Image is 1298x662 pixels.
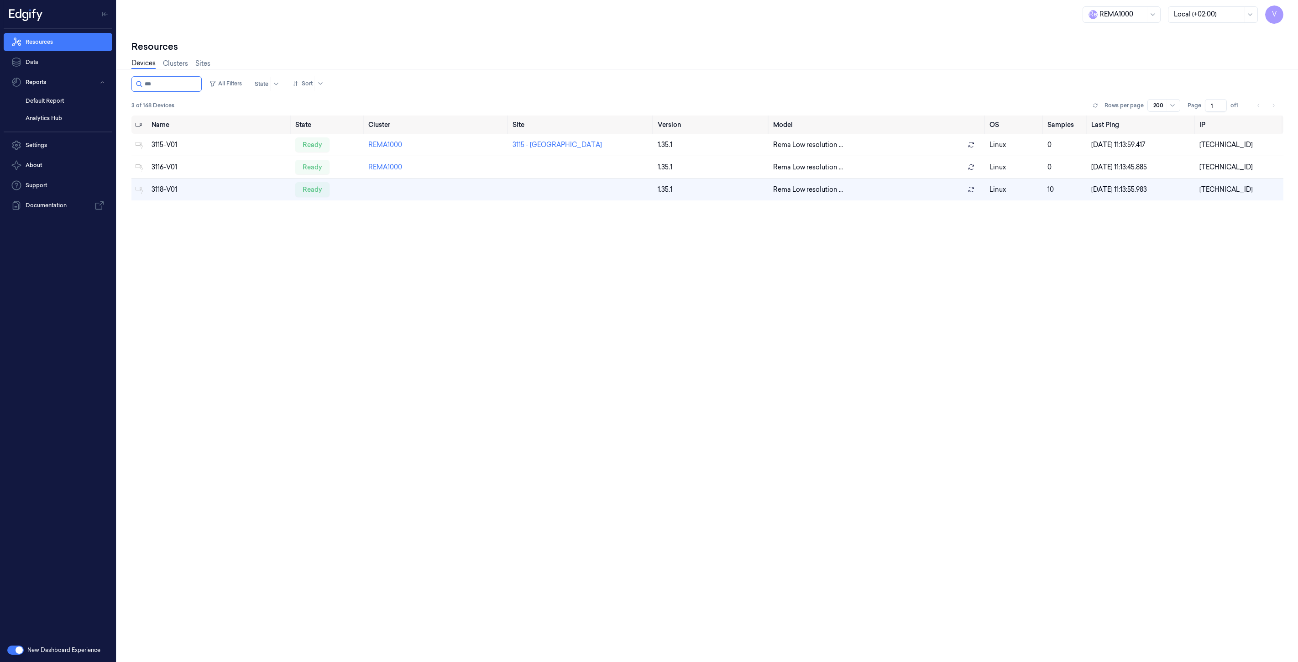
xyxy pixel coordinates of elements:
div: 0 [1047,140,1084,150]
div: 1.35.1 [658,140,766,150]
a: Devices [131,58,156,69]
button: Reports [4,73,112,91]
span: R e [1089,10,1098,19]
th: Version [654,116,769,134]
a: Documentation [4,196,112,215]
div: 1.35.1 [658,163,766,172]
div: ready [295,182,330,197]
button: About [4,156,112,174]
button: V [1265,5,1283,24]
th: State [292,116,364,134]
a: Support [4,176,112,194]
div: [DATE] 11:13:55.983 [1091,185,1193,194]
a: 3115 - [GEOGRAPHIC_DATA] [513,141,602,149]
span: Rema Low resolution ... [773,163,843,172]
span: 3 of 168 Devices [131,101,174,110]
th: Samples [1044,116,1088,134]
span: of 1 [1230,101,1245,110]
p: Rows per page [1104,101,1144,110]
div: 10 [1047,185,1084,194]
nav: pagination [1252,99,1280,112]
p: linux [989,163,1040,172]
a: Default Report [18,93,112,109]
button: All Filters [205,76,246,91]
div: 3115-V01 [152,140,288,150]
a: Data [4,53,112,71]
div: 1.35.1 [658,185,766,194]
div: ready [295,160,330,174]
div: 0 [1047,163,1084,172]
span: Page [1188,101,1201,110]
p: linux [989,140,1040,150]
div: [DATE] 11:13:45.885 [1091,163,1193,172]
p: linux [989,185,1040,194]
th: Name [148,116,292,134]
th: Site [509,116,654,134]
a: Sites [195,59,210,68]
div: [TECHNICAL_ID] [1199,163,1280,172]
a: REMA1000 [368,141,402,149]
span: Rema Low resolution ... [773,185,843,194]
th: IP [1196,116,1283,134]
div: [DATE] 11:13:59.417 [1091,140,1193,150]
button: Toggle Navigation [98,7,112,21]
a: REMA1000 [368,163,402,171]
th: Last Ping [1088,116,1196,134]
th: OS [986,116,1044,134]
div: Resources [131,40,1283,53]
div: 3116-V01 [152,163,288,172]
div: 3118-V01 [152,185,288,194]
a: Resources [4,33,112,51]
div: [TECHNICAL_ID] [1199,185,1280,194]
th: Cluster [365,116,509,134]
a: Settings [4,136,112,154]
th: Model [769,116,986,134]
div: [TECHNICAL_ID] [1199,140,1280,150]
span: Rema Low resolution ... [773,140,843,150]
div: ready [295,137,330,152]
a: Analytics Hub [18,110,112,126]
a: Clusters [163,59,188,68]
